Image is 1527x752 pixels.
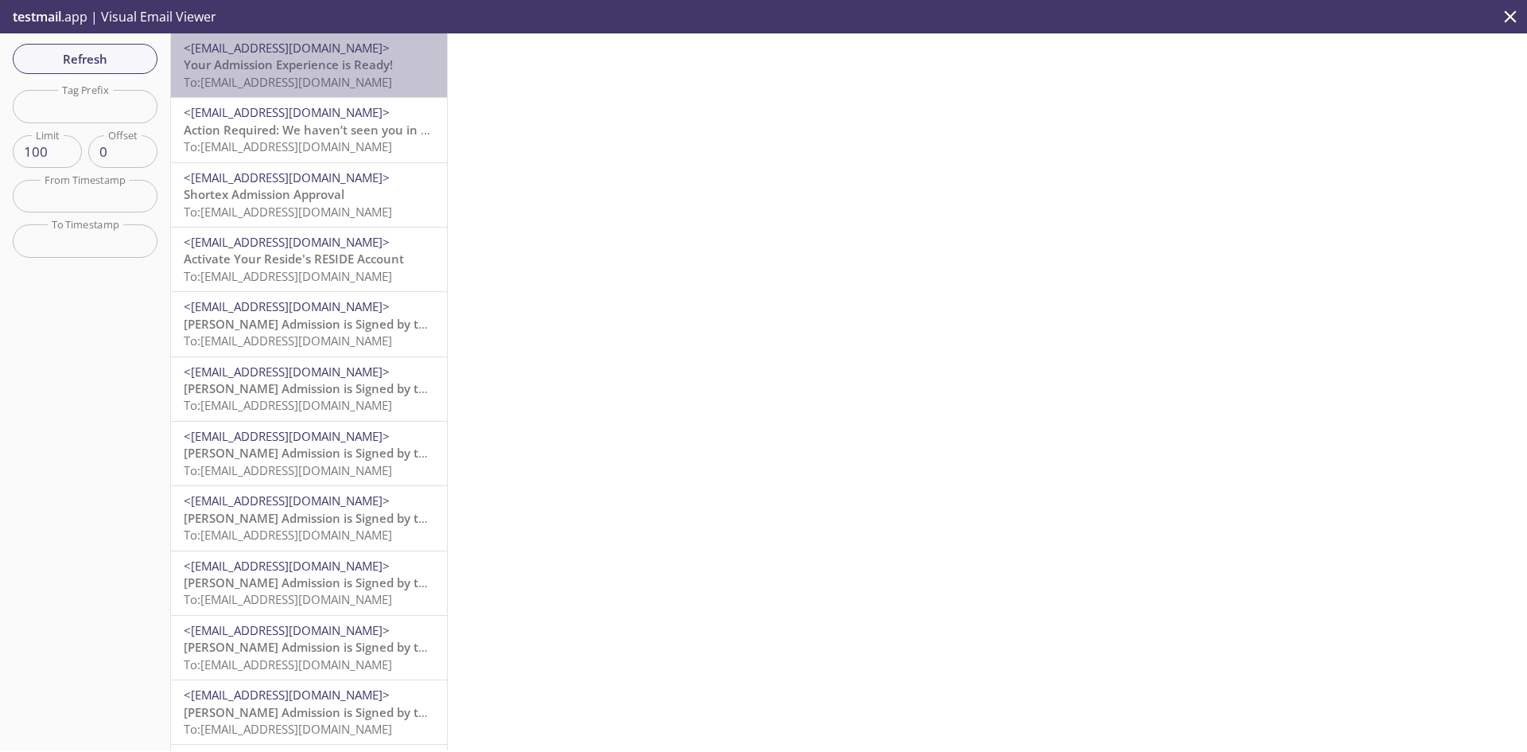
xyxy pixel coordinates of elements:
span: <[EMAIL_ADDRESS][DOMAIN_NAME]> [184,169,390,185]
span: [PERSON_NAME] Admission is Signed by the Resident [184,510,488,526]
div: <[EMAIL_ADDRESS][DOMAIN_NAME]>[PERSON_NAME] Admission is Signed by the ResidentTo:[EMAIL_ADDRESS]... [171,616,447,680]
div: <[EMAIL_ADDRESS][DOMAIN_NAME]>[PERSON_NAME] Admission is Signed by the ResidentTo:[EMAIL_ADDRESS]... [171,422,447,485]
div: <[EMAIL_ADDRESS][DOMAIN_NAME]>[PERSON_NAME] Admission is Signed by the ResidentTo:[EMAIL_ADDRESS]... [171,486,447,550]
span: <[EMAIL_ADDRESS][DOMAIN_NAME]> [184,493,390,508]
span: To: [EMAIL_ADDRESS][DOMAIN_NAME] [184,138,392,154]
span: Shortex Admission Approval [184,186,344,202]
div: <[EMAIL_ADDRESS][DOMAIN_NAME]>Activate Your Reside's RESIDE AccountTo:[EMAIL_ADDRESS][DOMAIN_NAME] [171,228,447,291]
span: To: [EMAIL_ADDRESS][DOMAIN_NAME] [184,527,392,543]
span: To: [EMAIL_ADDRESS][DOMAIN_NAME] [184,462,392,478]
span: Refresh [25,49,145,69]
div: <[EMAIL_ADDRESS][DOMAIN_NAME]>[PERSON_NAME] Admission is Signed by the ResidentTo:[EMAIL_ADDRESS]... [171,357,447,421]
span: <[EMAIL_ADDRESS][DOMAIN_NAME]> [184,364,390,380]
span: To: [EMAIL_ADDRESS][DOMAIN_NAME] [184,591,392,607]
span: <[EMAIL_ADDRESS][DOMAIN_NAME]> [184,558,390,574]
span: [PERSON_NAME] Admission is Signed by the Resident [184,380,488,396]
span: [PERSON_NAME] Admission is Signed by the Resident [184,704,488,720]
span: To: [EMAIL_ADDRESS][DOMAIN_NAME] [184,333,392,349]
span: [PERSON_NAME] Admission is Signed by the Resident [184,316,488,332]
span: <[EMAIL_ADDRESS][DOMAIN_NAME]> [184,40,390,56]
span: <[EMAIL_ADDRESS][DOMAIN_NAME]> [184,104,390,120]
span: To: [EMAIL_ADDRESS][DOMAIN_NAME] [184,74,392,90]
span: [PERSON_NAME] Admission is Signed by the Resident [184,575,488,590]
span: [PERSON_NAME] Admission is Signed by the Resident [184,639,488,655]
span: <[EMAIL_ADDRESS][DOMAIN_NAME]> [184,622,390,638]
span: To: [EMAIL_ADDRESS][DOMAIN_NAME] [184,268,392,284]
span: testmail [13,8,61,25]
div: <[EMAIL_ADDRESS][DOMAIN_NAME]>[PERSON_NAME] Admission is Signed by the ResidentTo:[EMAIL_ADDRESS]... [171,292,447,356]
span: Activate Your Reside's RESIDE Account [184,251,404,267]
span: To: [EMAIL_ADDRESS][DOMAIN_NAME] [184,204,392,220]
span: <[EMAIL_ADDRESS][DOMAIN_NAME]> [184,298,390,314]
span: To: [EMAIL_ADDRESS][DOMAIN_NAME] [184,721,392,737]
button: Refresh [13,44,157,74]
span: To: [EMAIL_ADDRESS][DOMAIN_NAME] [184,397,392,413]
span: To: [EMAIL_ADDRESS][DOMAIN_NAME] [184,657,392,672]
div: <[EMAIL_ADDRESS][DOMAIN_NAME]>Your Admission Experience is Ready!To:[EMAIL_ADDRESS][DOMAIN_NAME] [171,33,447,97]
div: <[EMAIL_ADDRESS][DOMAIN_NAME]>[PERSON_NAME] Admission is Signed by the ResidentTo:[EMAIL_ADDRESS]... [171,551,447,615]
span: Action Required: We haven’t seen you in your Reside account lately! [184,122,576,138]
div: <[EMAIL_ADDRESS][DOMAIN_NAME]>Action Required: We haven’t seen you in your Reside account lately!... [171,98,447,162]
div: <[EMAIL_ADDRESS][DOMAIN_NAME]>Shortex Admission ApprovalTo:[EMAIL_ADDRESS][DOMAIN_NAME] [171,163,447,227]
span: Your Admission Experience is Ready! [184,56,393,72]
span: [PERSON_NAME] Admission is Signed by the Resident [184,445,488,461]
div: <[EMAIL_ADDRESS][DOMAIN_NAME]>[PERSON_NAME] Admission is Signed by the ResidentTo:[EMAIL_ADDRESS]... [171,680,447,744]
span: <[EMAIL_ADDRESS][DOMAIN_NAME]> [184,234,390,250]
span: <[EMAIL_ADDRESS][DOMAIN_NAME]> [184,428,390,444]
span: <[EMAIL_ADDRESS][DOMAIN_NAME]> [184,687,390,703]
